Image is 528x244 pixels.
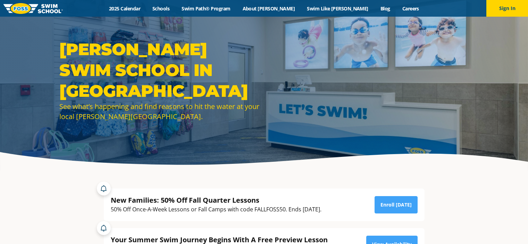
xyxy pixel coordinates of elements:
a: 2025 Calendar [103,5,146,12]
a: About [PERSON_NAME] [236,5,301,12]
a: Swim Like [PERSON_NAME] [301,5,375,12]
div: See what’s happening and find reasons to hit the water at your local [PERSON_NAME][GEOGRAPHIC_DATA]. [59,101,261,121]
img: FOSS Swim School Logo [3,3,63,14]
a: Swim Path® Program [176,5,236,12]
a: Careers [396,5,425,12]
a: Schools [146,5,176,12]
h1: [PERSON_NAME] Swim School in [GEOGRAPHIC_DATA] [59,39,261,101]
a: Enroll [DATE] [375,196,418,213]
a: Blog [374,5,396,12]
div: 50% Off Once-A-Week Lessons or Fall Camps with code FALLFOSS50. Ends [DATE]. [111,205,321,214]
div: New Families: 50% Off Fall Quarter Lessons [111,195,321,205]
